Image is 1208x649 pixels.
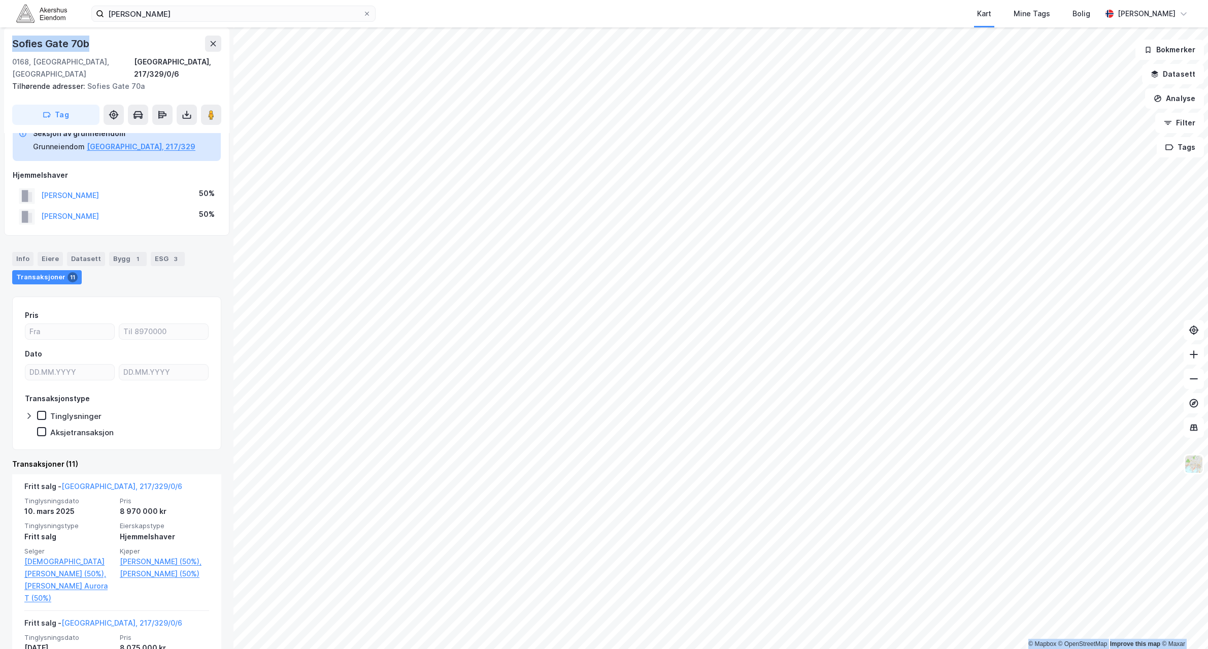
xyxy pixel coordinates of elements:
div: 1 [132,254,143,264]
input: Til 8970000 [119,324,208,339]
button: Analyse [1145,88,1204,109]
button: Filter [1155,113,1204,133]
span: Pris [120,497,209,505]
div: Sofies Gate 70b [12,36,91,52]
span: Kjøper [120,547,209,556]
button: Datasett [1142,64,1204,84]
span: Tinglysningsdato [24,633,114,642]
button: Tag [12,105,99,125]
div: 8 970 000 kr [120,505,209,517]
div: Transaksjoner [12,270,82,284]
div: Grunneiendom [33,141,85,153]
span: Tinglysningsdato [24,497,114,505]
div: Fritt salg - [24,480,182,497]
div: 0168, [GEOGRAPHIC_DATA], [GEOGRAPHIC_DATA] [12,56,134,80]
a: Improve this map [1110,640,1160,647]
img: akershus-eiendom-logo.9091f326c980b4bce74ccdd9f866810c.svg [16,5,67,22]
div: Fritt salg [24,531,114,543]
div: Dato [25,348,42,360]
div: ESG [151,252,185,266]
div: [PERSON_NAME] [1118,8,1176,20]
a: [PERSON_NAME] (50%) [120,568,209,580]
div: Bolig [1072,8,1090,20]
div: [GEOGRAPHIC_DATA], 217/329/0/6 [134,56,221,80]
button: Tags [1157,137,1204,157]
img: Z [1184,455,1203,474]
div: 50% [199,208,215,220]
span: Eierskapstype [120,522,209,530]
span: Tilhørende adresser: [12,82,87,90]
button: [GEOGRAPHIC_DATA], 217/329 [87,141,195,153]
div: Fritt salg - [24,617,182,633]
div: Kontrollprogram for chat [1157,600,1208,649]
input: Søk på adresse, matrikkel, gårdeiere, leietakere eller personer [104,6,363,21]
span: Pris [120,633,209,642]
span: Tinglysningstype [24,522,114,530]
a: [PERSON_NAME] Aurora T (50%) [24,580,114,604]
div: Tinglysninger [50,411,102,421]
a: [PERSON_NAME] (50%), [120,556,209,568]
div: 3 [171,254,181,264]
a: OpenStreetMap [1058,640,1108,647]
button: Bokmerker [1135,40,1204,60]
div: 10. mars 2025 [24,505,114,517]
div: Mine Tags [1014,8,1050,20]
div: Bygg [109,252,147,266]
div: Pris [25,309,39,321]
div: Seksjon av grunneiendom [33,127,195,140]
a: [GEOGRAPHIC_DATA], 217/329/0/6 [61,619,182,627]
div: Sofies Gate 70a [12,80,213,92]
div: Hjemmelshaver [13,169,221,181]
a: [GEOGRAPHIC_DATA], 217/329/0/6 [61,482,182,491]
div: Transaksjoner (11) [12,458,221,470]
div: Transaksjonstype [25,393,90,405]
span: Selger [24,547,114,556]
a: [DEMOGRAPHIC_DATA][PERSON_NAME] (50%), [24,556,114,580]
input: Fra [25,324,114,339]
input: DD.MM.YYYY [119,365,208,380]
div: Kart [977,8,991,20]
div: Hjemmelshaver [120,531,209,543]
div: Eiere [38,252,63,266]
div: Info [12,252,33,266]
div: 50% [199,187,215,200]
div: 11 [68,272,78,282]
div: Aksjetransaksjon [50,428,114,437]
a: Mapbox [1028,640,1056,647]
div: Datasett [67,252,105,266]
iframe: Chat Widget [1157,600,1208,649]
input: DD.MM.YYYY [25,365,114,380]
